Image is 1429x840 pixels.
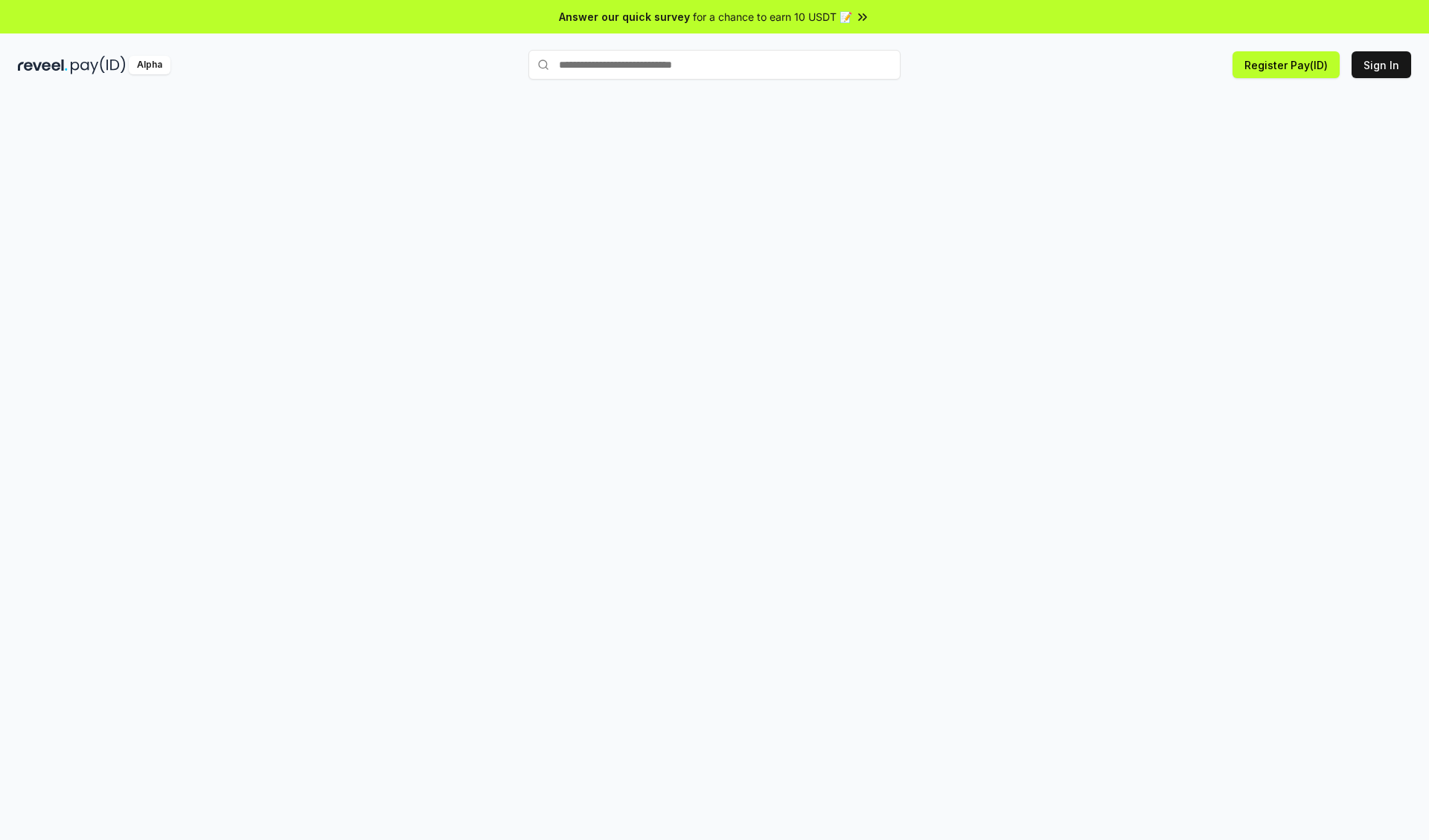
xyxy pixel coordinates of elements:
span: Answer our quick survey [559,9,690,25]
button: Sign In [1352,51,1411,78]
button: Register Pay(ID) [1233,51,1340,78]
img: pay_id [71,56,126,74]
div: Alpha [129,56,170,74]
span: for a chance to earn 10 USDT 📝 [693,9,852,25]
img: reveel_dark [18,56,68,74]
